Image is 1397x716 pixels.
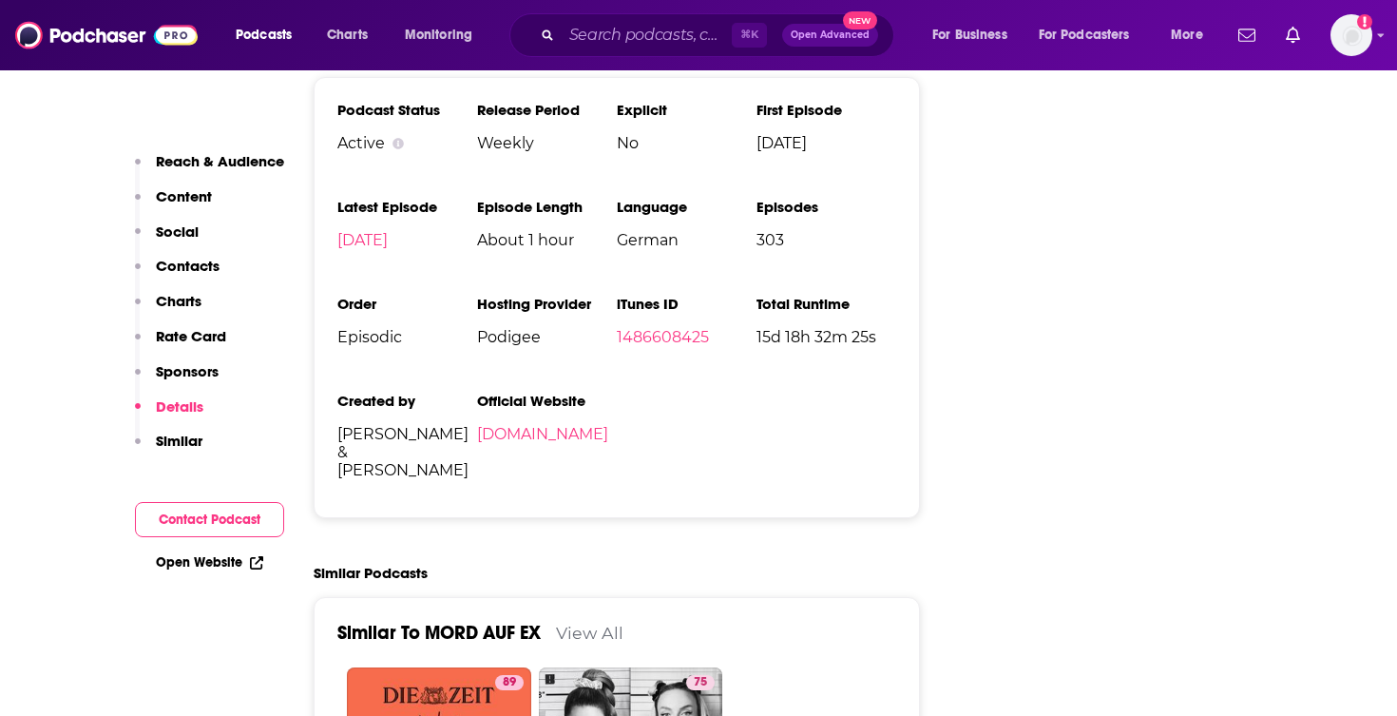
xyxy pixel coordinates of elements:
[135,223,199,258] button: Social
[156,327,226,345] p: Rate Card
[562,20,732,50] input: Search podcasts, credits, & more...
[617,134,756,152] span: No
[337,328,477,346] span: Episodic
[156,152,284,170] p: Reach & Audience
[337,295,477,313] h3: Order
[477,231,617,249] span: About 1 hour
[527,13,912,57] div: Search podcasts, credits, & more...
[756,134,896,152] span: [DATE]
[405,22,472,48] span: Monitoring
[617,328,709,346] a: 1486608425
[337,231,388,249] a: [DATE]
[477,425,608,443] a: [DOMAIN_NAME]
[15,17,198,53] img: Podchaser - Follow, Share and Rate Podcasts
[135,502,284,537] button: Contact Podcast
[1357,14,1372,29] svg: Add a profile image
[732,23,767,48] span: ⌘ K
[932,22,1007,48] span: For Business
[135,152,284,187] button: Reach & Audience
[135,257,220,292] button: Contacts
[1278,19,1308,51] a: Show notifications dropdown
[222,20,316,50] button: open menu
[135,187,212,223] button: Content
[156,362,219,380] p: Sponsors
[337,101,477,119] h3: Podcast Status
[236,22,292,48] span: Podcasts
[617,198,756,216] h3: Language
[782,24,878,47] button: Open AdvancedNew
[756,328,896,346] span: 15d 18h 32m 25s
[1330,14,1372,56] button: Show profile menu
[337,392,477,410] h3: Created by
[617,231,756,249] span: German
[503,673,516,692] span: 89
[477,295,617,313] h3: Hosting Provider
[135,292,201,327] button: Charts
[477,101,617,119] h3: Release Period
[156,257,220,275] p: Contacts
[756,295,896,313] h3: Total Runtime
[477,134,617,152] span: Weekly
[156,432,202,450] p: Similar
[919,20,1031,50] button: open menu
[327,22,368,48] span: Charts
[1171,22,1203,48] span: More
[617,295,756,313] h3: iTunes ID
[156,292,201,310] p: Charts
[156,554,263,571] a: Open Website
[791,30,870,40] span: Open Advanced
[843,11,877,29] span: New
[392,20,497,50] button: open menu
[314,564,428,582] h2: Similar Podcasts
[556,623,623,643] a: View All
[756,231,896,249] span: 303
[337,198,477,216] h3: Latest Episode
[1330,14,1372,56] span: Logged in as HannahCR
[1039,22,1130,48] span: For Podcasters
[337,425,477,479] span: [PERSON_NAME] & [PERSON_NAME]
[1158,20,1227,50] button: open menu
[135,432,202,467] button: Similar
[156,223,199,241] p: Social
[617,101,756,119] h3: Explicit
[756,101,896,119] h3: First Episode
[756,198,896,216] h3: Episodes
[495,675,524,690] a: 89
[477,392,617,410] h3: Official Website
[686,675,715,690] a: 75
[477,328,617,346] span: Podigee
[477,198,617,216] h3: Episode Length
[694,673,707,692] span: 75
[135,397,203,433] button: Details
[135,362,219,397] button: Sponsors
[135,327,226,362] button: Rate Card
[337,134,477,152] div: Active
[1026,20,1158,50] button: open menu
[156,397,203,416] p: Details
[337,621,541,645] a: Similar To MORD AUF EX
[1330,14,1372,56] img: User Profile
[1231,19,1263,51] a: Show notifications dropdown
[156,187,212,205] p: Content
[315,20,379,50] a: Charts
